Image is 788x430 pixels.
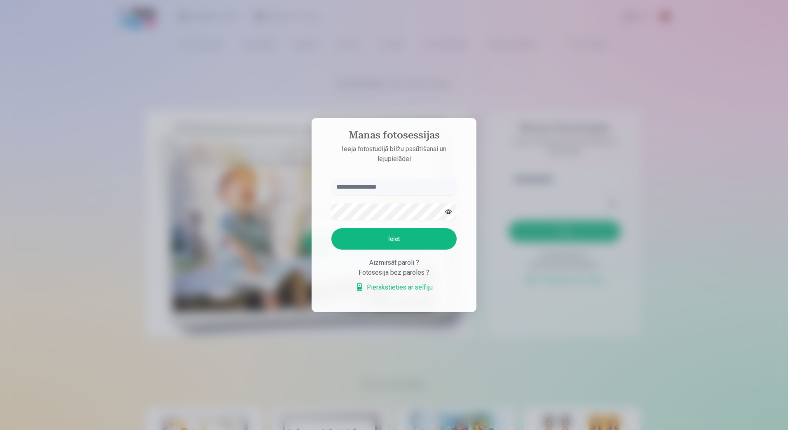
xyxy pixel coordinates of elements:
[331,258,457,268] div: Aizmirsāt paroli ?
[323,129,465,144] h4: Manas fotosessijas
[331,268,457,278] div: Fotosesija bez paroles ?
[355,283,433,292] a: Pierakstieties ar selfiju
[331,228,457,250] button: Ieiet
[323,144,465,164] p: Ieeja fotostudijā bilžu pasūtīšanai un lejupielādei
